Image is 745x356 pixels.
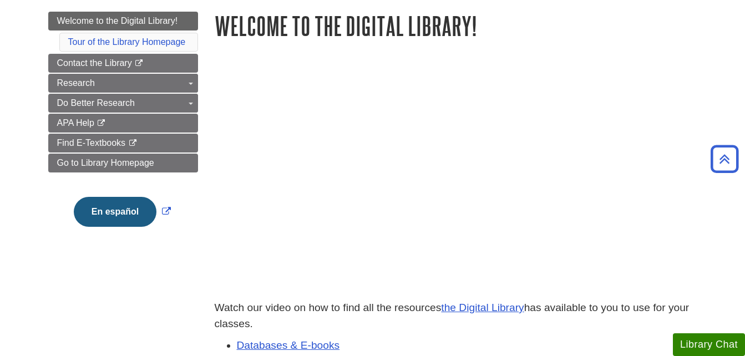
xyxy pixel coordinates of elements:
a: Link opens in new window [71,207,174,216]
a: Tour of the Library Homepage [68,37,186,47]
span: Do Better Research [57,98,135,108]
a: Databases & E-books [237,339,340,351]
a: Research [48,74,198,93]
i: This link opens in a new window [97,120,106,127]
div: Guide Page Menu [48,12,198,246]
button: En español [74,197,156,227]
a: the Digital Library [441,302,524,313]
i: This link opens in a new window [128,140,138,147]
span: Research [57,78,95,88]
span: Contact the Library [57,58,132,68]
span: Welcome to the Digital Library! [57,16,178,26]
a: Go to Library Homepage [48,154,198,172]
a: Contact the Library [48,54,198,73]
button: Library Chat [673,333,745,356]
a: Find E-Textbooks [48,134,198,152]
span: Go to Library Homepage [57,158,154,167]
span: Find E-Textbooks [57,138,126,148]
a: Welcome to the Digital Library! [48,12,198,30]
a: APA Help [48,114,198,133]
h1: Welcome to the Digital Library! [215,12,697,40]
a: Back to Top [707,151,742,166]
i: This link opens in a new window [134,60,144,67]
span: APA Help [57,118,94,128]
a: Do Better Research [48,94,198,113]
p: Watch our video on how to find all the resources has available to you to use for your classes. [215,300,697,332]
